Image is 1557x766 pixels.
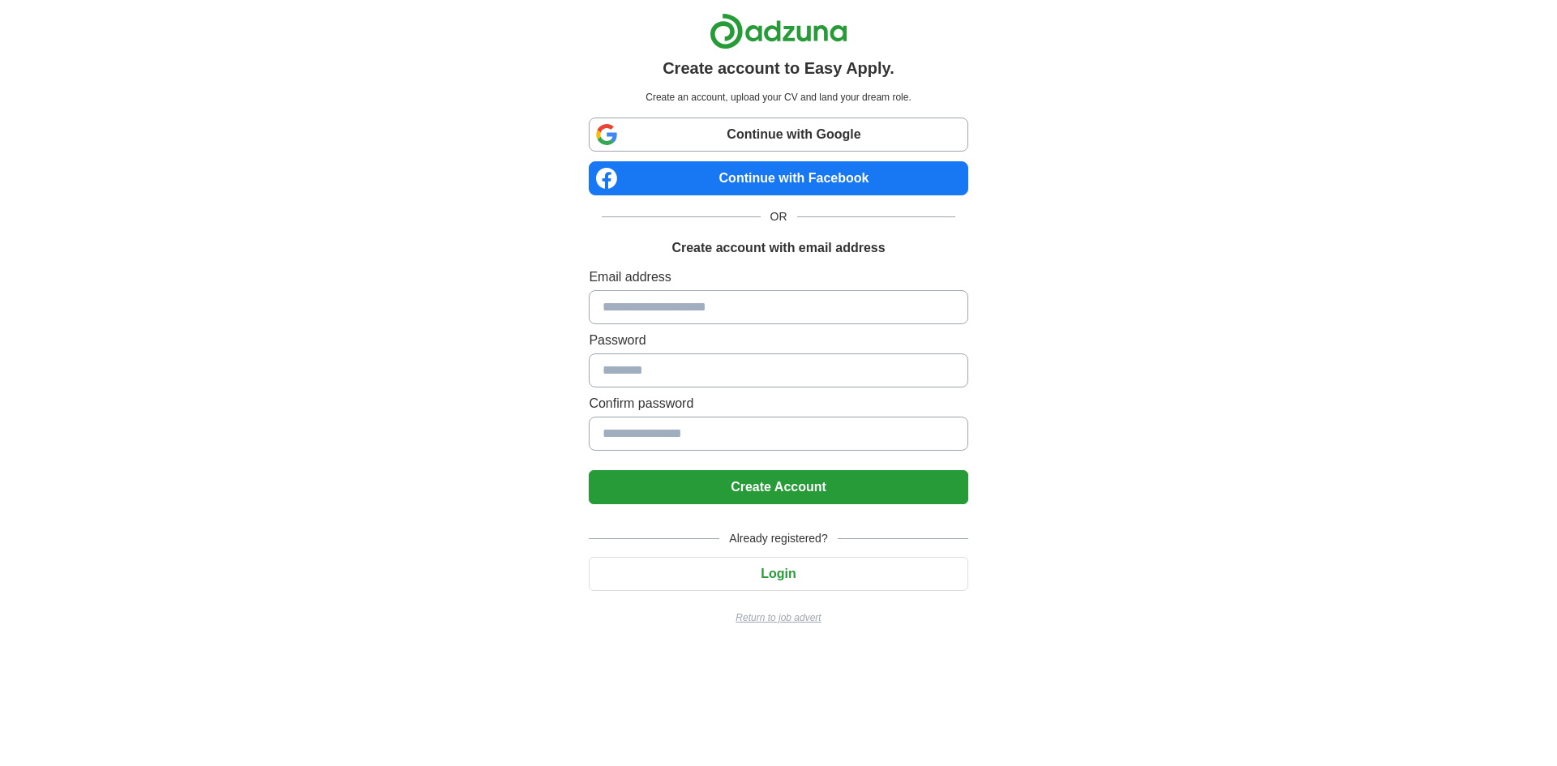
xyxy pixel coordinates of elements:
[589,470,967,504] button: Create Account
[663,56,894,80] h1: Create account to Easy Apply.
[589,567,967,580] a: Login
[589,267,967,287] label: Email address
[671,238,885,258] h1: Create account with email address
[589,610,967,625] a: Return to job advert
[589,161,967,195] a: Continue with Facebook
[719,530,837,547] span: Already registered?
[589,557,967,591] button: Login
[589,331,967,350] label: Password
[710,13,847,49] img: Adzuna logo
[589,118,967,152] a: Continue with Google
[589,394,967,413] label: Confirm password
[761,208,797,225] span: OR
[592,90,964,105] p: Create an account, upload your CV and land your dream role.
